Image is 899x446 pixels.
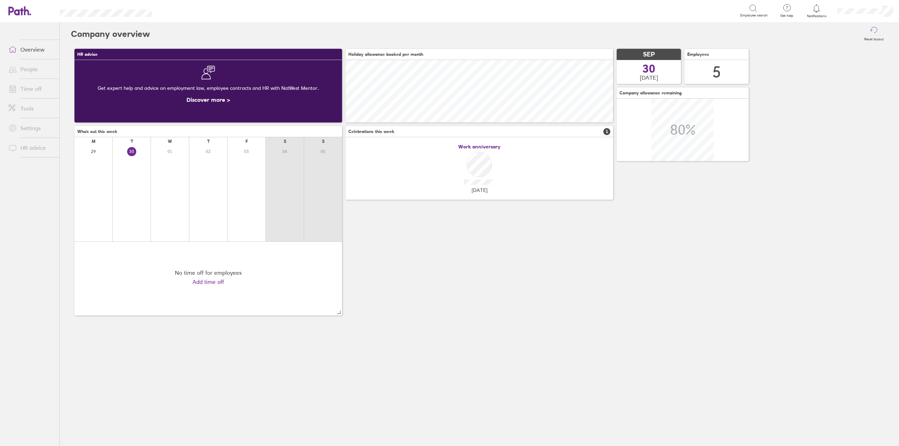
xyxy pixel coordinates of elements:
a: Time off [3,82,59,96]
a: Notifications [805,4,828,18]
span: Company allowance remaining [619,91,682,95]
span: [DATE] [472,187,487,193]
span: Holiday allowance booked per month [348,52,423,57]
span: Notifications [805,14,828,18]
h2: Company overview [71,23,150,45]
a: Add time off [192,279,224,285]
a: Overview [3,42,59,56]
div: T [207,139,210,144]
span: Who's out this week [77,129,117,134]
span: Get help [775,14,798,18]
span: 1 [603,128,610,135]
div: M [92,139,96,144]
span: Celebrations this week [348,129,394,134]
a: HR advice [3,141,59,155]
div: No time off for employees [175,269,242,276]
a: Discover more > [186,96,230,103]
a: People [3,62,59,76]
div: T [131,139,133,144]
div: Search [171,7,189,14]
a: Settings [3,121,59,135]
span: SEP [643,51,655,58]
span: [DATE] [640,74,658,81]
label: Reset layout [860,35,888,41]
span: HR advice [77,52,98,57]
span: Employee search [740,13,768,18]
div: W [168,139,172,144]
div: Get expert help and advice on employment law, employee contracts and HR with NatWest Mentor. [80,80,336,96]
button: Reset layout [860,23,888,45]
a: Tools [3,101,59,115]
span: Work anniversary [458,144,500,149]
span: Employees [687,52,709,57]
div: S [284,139,286,144]
div: F [245,139,248,144]
span: 30 [643,63,655,74]
div: 5 [713,63,721,81]
div: S [322,139,324,144]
